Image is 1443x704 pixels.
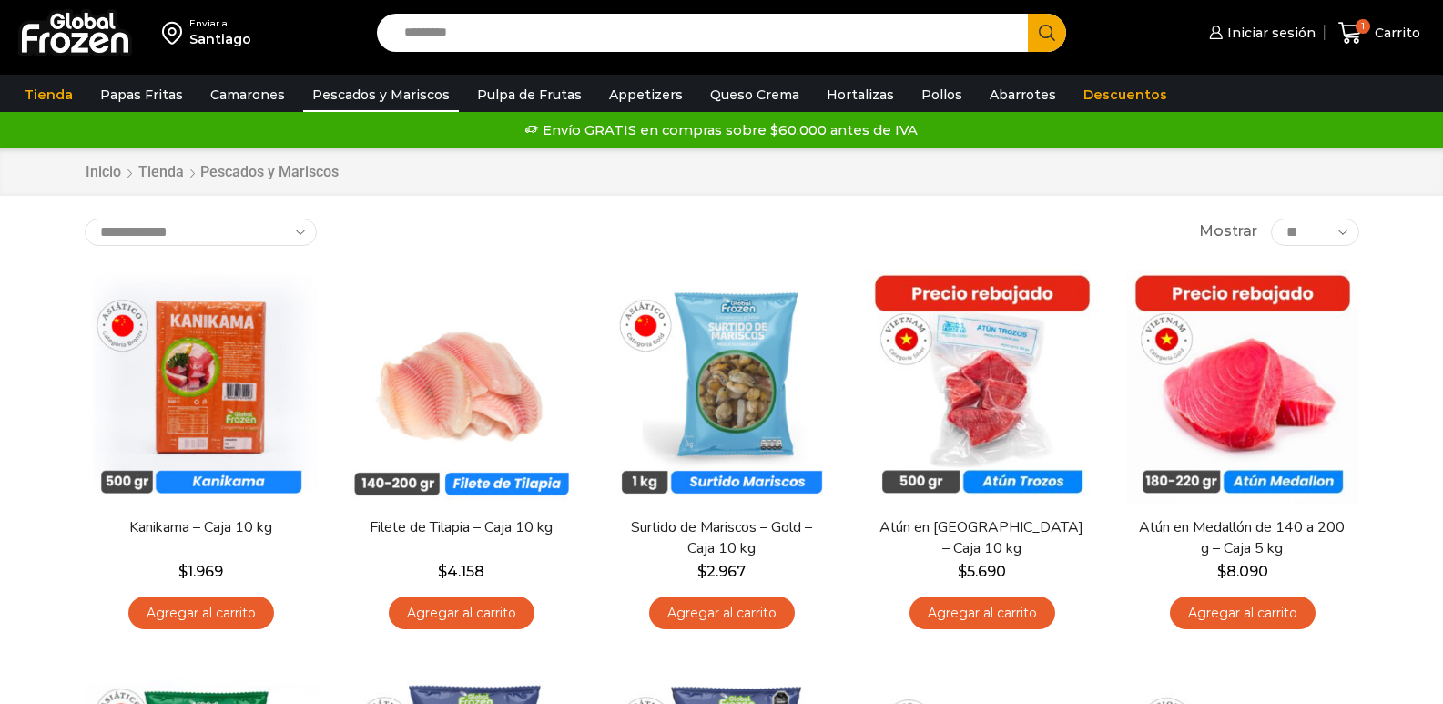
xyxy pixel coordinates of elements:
a: Pulpa de Frutas [468,77,591,112]
span: Carrito [1370,24,1420,42]
a: Tienda [15,77,82,112]
span: $ [958,563,967,580]
span: $ [438,563,447,580]
div: Enviar a [189,17,251,30]
select: Pedido de la tienda [85,219,317,246]
a: Camarones [201,77,294,112]
a: Agregar al carrito: “Kanikama – Caja 10 kg” [128,597,274,630]
a: Agregar al carrito: “Atún en Trozos - Caja 10 kg” [909,597,1055,630]
span: Mostrar [1199,221,1257,242]
img: address-field-icon.svg [162,17,189,48]
span: 1 [1356,19,1370,34]
span: $ [697,563,706,580]
a: Kanikama – Caja 10 kg [96,517,305,538]
a: Abarrotes [981,77,1065,112]
button: Search button [1028,14,1066,52]
a: Descuentos [1074,77,1176,112]
a: Agregar al carrito: “Filete de Tilapia - Caja 10 kg” [389,597,534,630]
a: Pescados y Mariscos [303,77,459,112]
bdi: 1.969 [178,563,223,580]
a: Iniciar sesión [1204,15,1316,51]
span: $ [178,563,188,580]
a: Appetizers [600,77,692,112]
a: Papas Fritas [91,77,192,112]
a: Tienda [137,162,185,183]
a: Surtido de Mariscos – Gold – Caja 10 kg [616,517,826,559]
a: Agregar al carrito: “Atún en Medallón de 140 a 200 g - Caja 5 kg” [1170,597,1316,630]
span: $ [1217,563,1226,580]
bdi: 2.967 [697,563,746,580]
a: Atún en Medallón de 140 a 200 g – Caja 5 kg [1137,517,1346,559]
a: Inicio [85,162,122,183]
a: Pollos [912,77,971,112]
a: 1 Carrito [1334,12,1425,55]
nav: Breadcrumb [85,162,339,183]
a: Hortalizas [818,77,903,112]
a: Queso Crema [701,77,808,112]
bdi: 8.090 [1217,563,1268,580]
span: Iniciar sesión [1223,24,1316,42]
bdi: 5.690 [958,563,1006,580]
h1: Pescados y Mariscos [200,163,339,180]
a: Filete de Tilapia – Caja 10 kg [356,517,565,538]
div: Santiago [189,30,251,48]
a: Agregar al carrito: “Surtido de Mariscos - Gold - Caja 10 kg” [649,597,795,630]
a: Atún en [GEOGRAPHIC_DATA] – Caja 10 kg [877,517,1086,559]
bdi: 4.158 [438,563,484,580]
